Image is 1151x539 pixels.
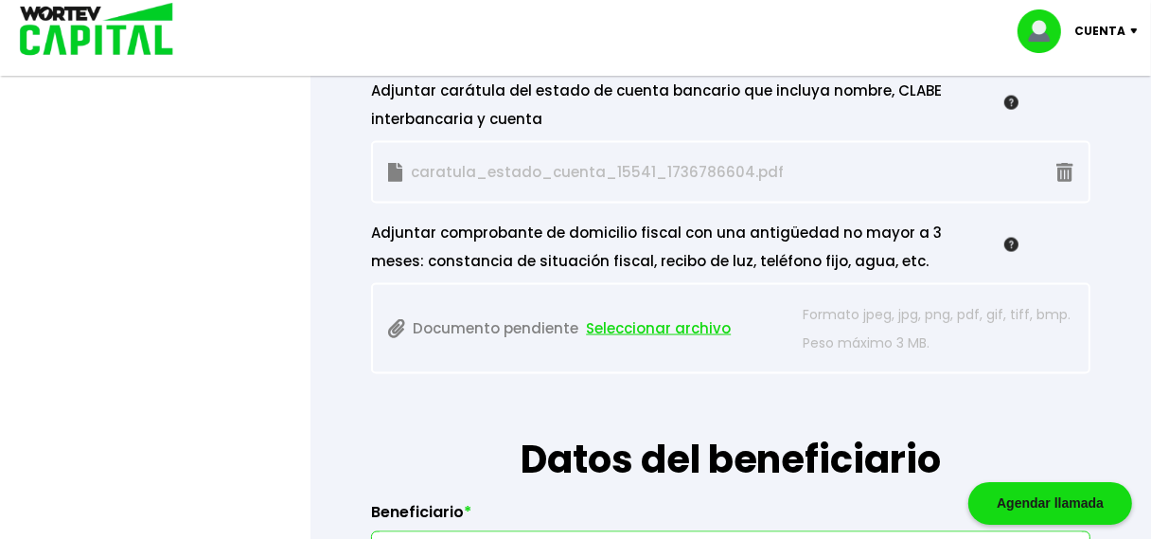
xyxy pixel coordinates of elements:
[586,314,731,343] span: Seleccionar archivo
[1125,28,1151,34] img: icon-down
[1074,17,1125,45] p: Cuenta
[1004,238,1018,252] img: gfR76cHglkPwleuBLjWdxeZVvX9Wp6JBDmjRYY8JYDQn16A2ICN00zLTgIroGa6qie5tIuWH7V3AapTKqzv+oMZsGfMUqL5JM...
[388,158,793,187] p: caratula_estado_cuenta_15541_1736786604.pdf
[388,300,793,357] p: Documento pendiente
[803,300,1073,357] p: Formato jpeg, jpg, png, pdf, gif, tiff, bmp. Peso máximo 3 MB.
[968,482,1132,525] div: Agendar llamada
[1018,9,1074,53] img: profile-image
[371,219,1018,276] div: Adjuntar comprobante de domicilio fiscal con una antigüedad no mayor a 3 meses: constancia de sit...
[371,374,1090,488] h1: Datos del beneficiario
[388,319,405,339] img: paperclip.164896ad.svg
[1056,163,1073,183] img: gray-trash.dd83e1a4.svg
[371,77,1018,134] div: Adjuntar carátula del estado de cuenta bancario que incluya nombre, CLABE interbancaria y cuenta
[1004,96,1018,110] img: gfR76cHglkPwleuBLjWdxeZVvX9Wp6JBDmjRYY8JYDQn16A2ICN00zLTgIroGa6qie5tIuWH7V3AapTKqzv+oMZsGfMUqL5JM...
[371,503,1090,531] label: Beneficiario
[388,163,403,183] img: gray-file.d3045238.svg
